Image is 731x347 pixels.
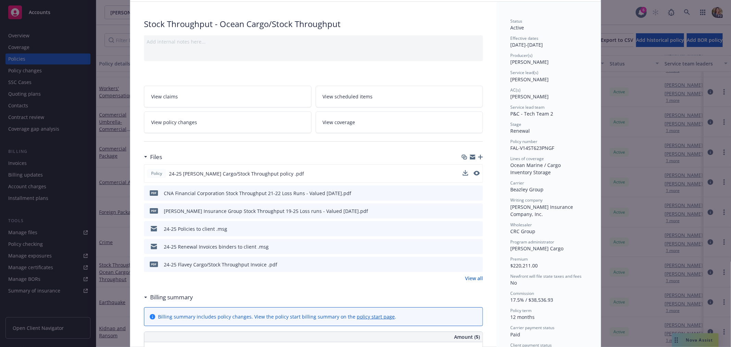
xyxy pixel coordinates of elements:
[463,170,468,176] button: download file
[474,171,480,176] button: preview file
[510,279,517,286] span: No
[510,239,554,245] span: Program administrator
[510,308,532,313] span: Policy term
[463,190,468,197] button: download file
[510,228,535,235] span: CRC Group
[144,153,162,161] div: Files
[510,24,524,31] span: Active
[510,156,544,161] span: Lines of coverage
[510,18,522,24] span: Status
[164,243,269,250] div: 24-25 Renewal Invoices binders to client .msg
[144,293,193,302] div: Billing summary
[510,186,544,193] span: Beazley Group
[510,59,549,65] span: [PERSON_NAME]
[158,313,396,320] div: Billing summary includes policy changes. View the policy start billing summary on the .
[474,225,480,232] button: preview file
[510,76,549,83] span: [PERSON_NAME]
[463,261,468,268] button: download file
[147,38,480,45] div: Add internal notes here...
[510,222,532,228] span: Wholesaler
[510,290,534,296] span: Commission
[510,256,528,262] span: Premium
[463,243,468,250] button: download file
[463,225,468,232] button: download file
[144,18,483,30] div: Stock Throughput - Ocean Cargo/Stock Throughput
[150,170,163,177] span: Policy
[474,190,480,197] button: preview file
[164,207,368,215] div: [PERSON_NAME] Insurance Group Stock Throughput 19-25 Loss runs - Valued [DATE].pdf
[510,325,555,331] span: Carrier payment status
[510,121,521,127] span: Stage
[510,35,538,41] span: Effective dates
[510,297,553,303] span: 17.5% / $38,536.93
[164,190,351,197] div: CNA Financial Corporation Stock Throughput 21-22 Loss Runs - Valued [DATE].pdf
[150,208,158,213] span: pdf
[510,145,554,151] span: FAL-V14ST623PNGF
[510,110,553,117] span: P&C - Tech Team 2
[150,293,193,302] h3: Billing summary
[510,128,530,134] span: Renewal
[510,262,538,269] span: $220,211.00
[510,52,533,58] span: Producer(s)
[510,93,549,100] span: [PERSON_NAME]
[169,170,304,177] span: 24-25 [PERSON_NAME] Cargo/Stock Throughput policy .pdf
[510,204,574,217] span: [PERSON_NAME] Insurance Company, Inc.
[323,93,373,100] span: View scheduled items
[465,275,483,282] a: View all
[474,261,480,268] button: preview file
[510,161,587,169] div: Ocean Marine / Cargo
[510,314,535,320] span: 12 months
[474,243,480,250] button: preview file
[316,86,483,107] a: View scheduled items
[510,104,545,110] span: Service lead team
[151,119,197,126] span: View policy changes
[144,111,312,133] a: View policy changes
[150,262,158,267] span: pdf
[510,197,543,203] span: Writing company
[150,190,158,195] span: pdf
[510,245,563,252] span: [PERSON_NAME] Cargo
[510,87,521,93] span: AC(s)
[316,111,483,133] a: View coverage
[150,153,162,161] h3: Files
[510,169,587,176] div: Inventory Storage
[164,261,277,268] div: 24-25 Flavey Cargo/Stock Throughput Invoice .pdf
[323,119,355,126] span: View coverage
[151,93,178,100] span: View claims
[164,225,227,232] div: 24-25 Policies to client .msg
[474,207,480,215] button: preview file
[510,35,587,48] div: [DATE] - [DATE]
[510,139,537,144] span: Policy number
[510,70,538,75] span: Service lead(s)
[357,313,395,320] a: policy start page
[510,331,520,338] span: Paid
[463,207,468,215] button: download file
[454,333,480,340] span: Amount ($)
[510,180,524,186] span: Carrier
[474,170,480,177] button: preview file
[510,273,582,279] span: Newfront will file state taxes and fees
[144,86,312,107] a: View claims
[463,170,468,177] button: download file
